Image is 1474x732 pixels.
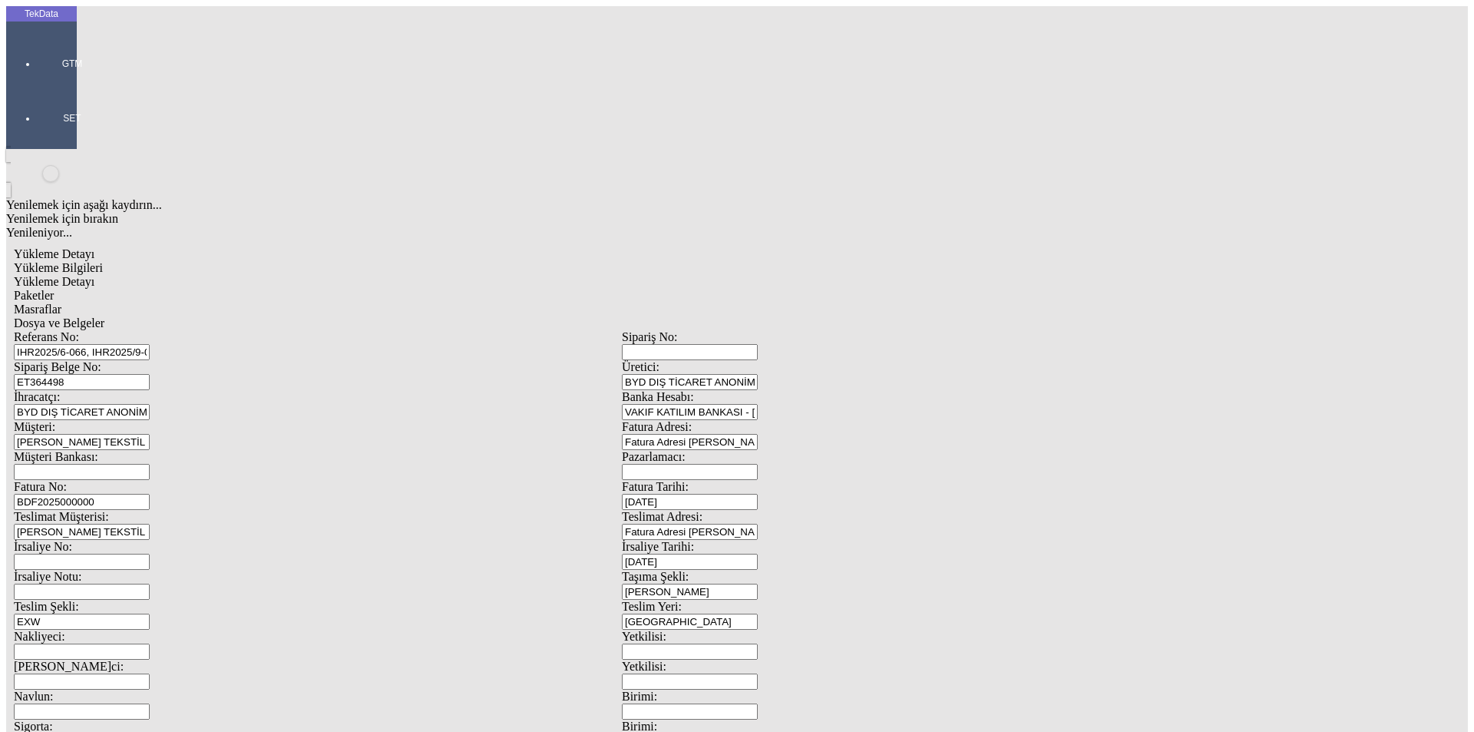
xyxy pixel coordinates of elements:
[49,112,95,124] span: SET
[14,303,61,316] span: Masraflar
[622,480,689,493] span: Fatura Tarihi:
[622,450,686,463] span: Pazarlamacı:
[14,630,65,643] span: Nakliyeci:
[14,480,67,493] span: Fatura No:
[14,360,101,373] span: Sipariş Belge No:
[6,198,1238,212] div: Yenilemek için aşağı kaydırın...
[622,390,694,403] span: Banka Hesabı:
[14,540,72,553] span: İrsaliye No:
[14,450,98,463] span: Müşteri Bankası:
[14,247,94,260] span: Yükleme Detayı
[622,420,692,433] span: Fatura Adresi:
[14,390,60,403] span: İhracatçı:
[622,330,677,343] span: Sipariş No:
[6,226,1238,240] div: Yenileniyor...
[6,212,1238,226] div: Yenilemek için bırakın
[622,690,657,703] span: Birimi:
[622,600,682,613] span: Teslim Yeri:
[14,660,124,673] span: [PERSON_NAME]ci:
[14,570,81,583] span: İrsaliye Notu:
[622,510,702,523] span: Teslimat Adresi:
[14,275,94,288] span: Yükleme Detayı
[14,690,54,703] span: Navlun:
[14,289,54,302] span: Paketler
[14,330,79,343] span: Referans No:
[622,360,659,373] span: Üretici:
[14,420,55,433] span: Müşteri:
[622,630,666,643] span: Yetkilisi:
[14,600,79,613] span: Teslim Şekli:
[49,58,95,70] span: GTM
[14,316,104,330] span: Dosya ve Belgeler
[14,510,109,523] span: Teslimat Müşterisi:
[622,570,689,583] span: Taşıma Şekli:
[14,261,103,274] span: Yükleme Bilgileri
[622,540,694,553] span: İrsaliye Tarihi:
[622,660,666,673] span: Yetkilisi:
[6,8,77,20] div: TekData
